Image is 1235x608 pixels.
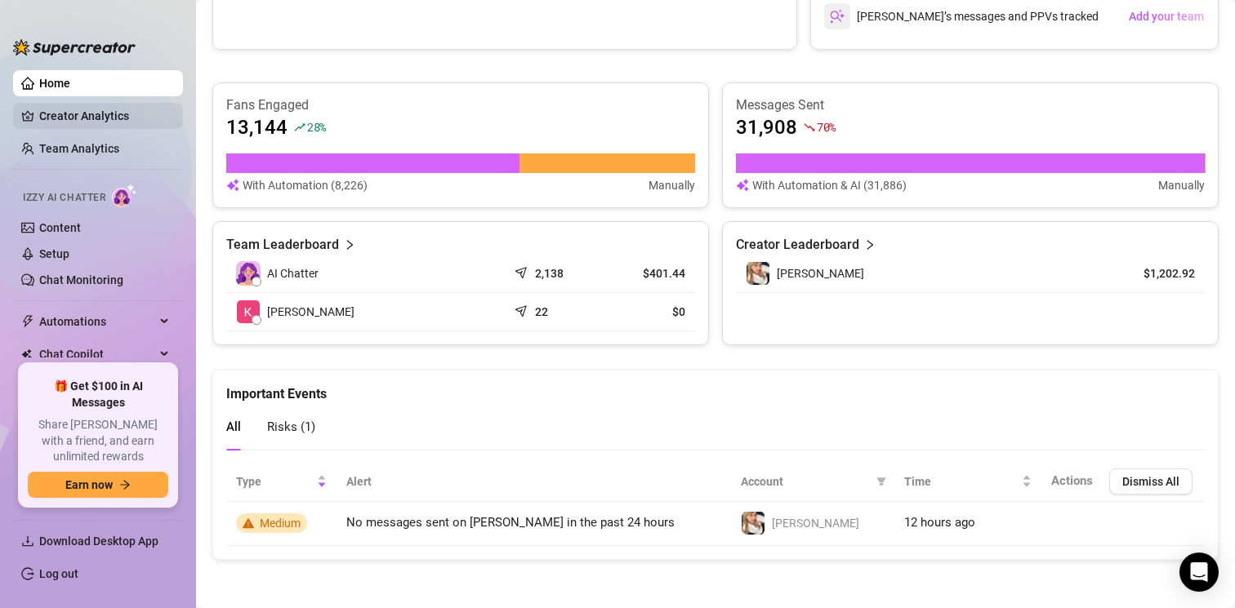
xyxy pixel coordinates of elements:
[226,235,339,255] article: Team Leaderboard
[752,176,907,194] article: With Automation & AI (31,886)
[894,462,1041,502] th: Time
[267,264,319,282] span: AI Chatter
[226,176,239,194] img: svg%3e
[1122,475,1179,488] span: Dismiss All
[28,472,168,498] button: Earn nowarrow-right
[21,315,34,328] span: thunderbolt
[1179,553,1219,592] div: Open Intercom Messenger
[39,273,123,286] a: Chat Monitoring
[23,190,105,206] span: Izzy AI Chatter
[39,247,69,260] a: Setup
[294,122,305,133] span: rise
[904,515,975,530] span: 12 hours ago
[28,379,168,411] span: 🎁 Get $100 in AI Messages
[736,235,859,255] article: Creator Leaderboard
[873,469,889,494] span: filter
[337,462,731,502] th: Alert
[1051,473,1093,488] span: Actions
[611,304,685,320] article: $0
[535,265,564,282] article: 2,138
[864,235,876,255] span: right
[777,267,864,280] span: [PERSON_NAME]
[226,371,1205,404] div: Important Events
[237,300,260,323] img: Kailyn Baby
[226,462,337,502] th: Type
[307,119,326,135] span: 28 %
[904,473,1019,490] span: Time
[21,535,34,548] span: download
[741,473,870,490] span: Account
[226,114,288,140] article: 13,144
[39,535,158,548] span: Download Desktop App
[236,261,261,286] img: izzy-ai-chatter-avatar-DDCN_rTZ.svg
[39,567,78,580] a: Log out
[742,512,765,535] img: Everly
[736,176,749,194] img: svg%3e
[611,265,685,282] article: $401.44
[28,417,168,465] span: Share [PERSON_NAME] with a friend, and earn unlimited rewards
[39,77,70,90] a: Home
[39,341,155,367] span: Chat Copilot
[65,478,113,491] span: Earn now
[112,184,137,207] img: AI Chatter
[267,419,315,434] span: Risks ( 1 )
[649,176,695,194] article: Manually
[260,517,301,530] span: Medium
[1109,468,1193,495] button: Dismiss All
[830,9,845,24] img: svg%3e
[226,96,695,114] article: Fans Engaged
[344,235,355,255] span: right
[747,262,769,285] img: Everly
[772,517,859,530] span: [PERSON_NAME]
[876,477,886,486] span: filter
[236,473,314,490] span: Type
[119,479,131,490] span: arrow-right
[13,39,136,55] img: logo-BBDzfeDw.svg
[267,303,354,321] span: [PERSON_NAME]
[824,3,1099,29] div: [PERSON_NAME]’s messages and PPVs tracked
[736,96,1205,114] article: Messages Sent
[39,308,155,335] span: Automations
[346,515,675,530] span: No messages sent on [PERSON_NAME] in the past 24 hours
[817,119,836,135] span: 70 %
[39,221,81,234] a: Content
[243,176,368,194] article: With Automation (8,226)
[39,103,170,129] a: Creator Analytics
[1121,265,1195,282] article: $1,202.92
[1128,3,1205,29] button: Add your team
[736,114,797,140] article: 31,908
[226,419,241,434] span: All
[535,304,548,320] article: 22
[804,122,815,133] span: fall
[1158,176,1205,194] article: Manually
[515,263,531,279] span: send
[1129,10,1204,23] span: Add your team
[515,301,531,317] span: send
[243,517,254,529] span: warning
[21,348,32,360] img: Chat Copilot
[39,142,119,155] a: Team Analytics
